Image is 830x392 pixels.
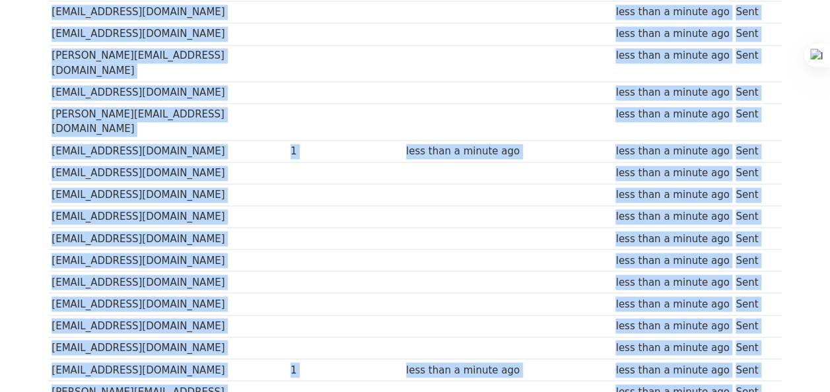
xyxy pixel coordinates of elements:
[49,23,288,45] td: [EMAIL_ADDRESS][DOMAIN_NAME]
[615,275,729,290] div: less than a minute ago
[764,329,830,392] iframe: Chat Widget
[615,253,729,268] div: less than a minute ago
[615,187,729,203] div: less than a minute ago
[732,45,775,82] td: Sent
[49,337,288,358] td: [EMAIL_ADDRESS][DOMAIN_NAME]
[615,340,729,355] div: less than a minute ago
[615,85,729,100] div: less than a minute ago
[291,362,343,377] div: 1
[732,82,775,104] td: Sent
[615,318,729,333] div: less than a minute ago
[49,45,288,82] td: [PERSON_NAME][EMAIL_ADDRESS][DOMAIN_NAME]
[49,358,288,380] td: [EMAIL_ADDRESS][DOMAIN_NAME]
[615,231,729,246] div: less than a minute ago
[615,296,729,311] div: less than a minute ago
[406,144,520,159] div: less than a minute ago
[49,183,288,205] td: [EMAIL_ADDRESS][DOMAIN_NAME]
[732,162,775,183] td: Sent
[49,162,288,183] td: [EMAIL_ADDRESS][DOMAIN_NAME]
[49,104,288,141] td: [PERSON_NAME][EMAIL_ADDRESS][DOMAIN_NAME]
[615,48,729,63] div: less than a minute ago
[49,228,288,249] td: [EMAIL_ADDRESS][DOMAIN_NAME]
[49,293,288,315] td: [EMAIL_ADDRESS][DOMAIN_NAME]
[732,271,775,293] td: Sent
[732,228,775,249] td: Sent
[732,1,775,23] td: Sent
[49,140,288,162] td: [EMAIL_ADDRESS][DOMAIN_NAME]
[732,293,775,315] td: Sent
[732,104,775,141] td: Sent
[49,315,288,337] td: [EMAIL_ADDRESS][DOMAIN_NAME]
[49,1,288,23] td: [EMAIL_ADDRESS][DOMAIN_NAME]
[49,82,288,104] td: [EMAIL_ADDRESS][DOMAIN_NAME]
[732,249,775,271] td: Sent
[291,144,343,159] div: 1
[49,271,288,293] td: [EMAIL_ADDRESS][DOMAIN_NAME]
[49,249,288,271] td: [EMAIL_ADDRESS][DOMAIN_NAME]
[49,206,288,228] td: [EMAIL_ADDRESS][DOMAIN_NAME]
[615,26,729,42] div: less than a minute ago
[615,362,729,377] div: less than a minute ago
[732,315,775,337] td: Sent
[732,23,775,45] td: Sent
[615,144,729,159] div: less than a minute ago
[406,362,520,377] div: less than a minute ago
[615,107,729,122] div: less than a minute ago
[732,183,775,205] td: Sent
[615,166,729,181] div: less than a minute ago
[732,206,775,228] td: Sent
[615,209,729,224] div: less than a minute ago
[732,337,775,358] td: Sent
[732,358,775,380] td: Sent
[615,5,729,20] div: less than a minute ago
[732,140,775,162] td: Sent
